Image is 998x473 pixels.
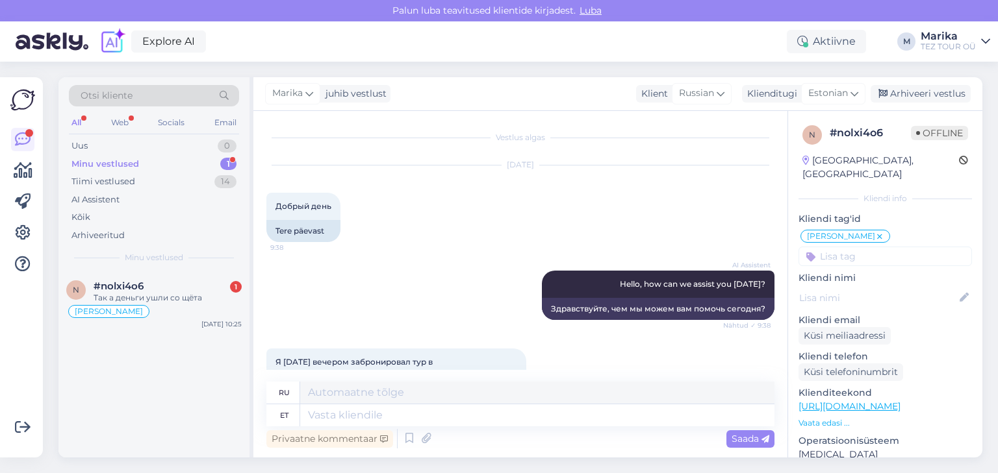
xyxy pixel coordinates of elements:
div: et [280,404,288,426]
div: [DATE] [266,159,774,171]
span: Marika [272,86,303,101]
div: Так а деньги ушли со щёта [94,292,242,304]
span: Hello, how can we assist you [DATE]? [620,279,765,289]
div: Email [212,114,239,131]
div: Web [109,114,131,131]
span: n [73,285,79,295]
span: n [809,130,815,139]
div: Klienditugi [742,87,797,101]
img: explore-ai [99,28,126,55]
span: Estonian [808,86,848,101]
a: Explore AI [131,30,206,53]
div: # nolxi4o6 [830,125,911,141]
a: MarikaTEZ TOUR OÜ [921,31,990,52]
p: [MEDICAL_DATA] [799,448,972,461]
p: Kliendi telefon [799,350,972,363]
div: Kliendi info [799,193,972,204]
p: Kliendi nimi [799,271,972,285]
div: 1 [230,281,242,293]
div: 1 [220,158,237,171]
div: [GEOGRAPHIC_DATA], [GEOGRAPHIC_DATA] [802,154,959,181]
div: Arhiveeritud [71,229,125,242]
span: Nähtud ✓ 9:38 [722,321,771,330]
div: 14 [214,175,237,188]
span: AI Assistent [722,260,771,270]
span: [PERSON_NAME] [75,308,143,315]
div: Minu vestlused [71,158,139,171]
input: Lisa tag [799,247,972,266]
div: Tiimi vestlused [71,175,135,188]
input: Lisa nimi [799,291,957,305]
div: ru [279,382,290,404]
img: Askly Logo [10,88,35,112]
div: 0 [218,139,237,152]
div: AI Assistent [71,193,120,206]
span: Luba [576,5,606,16]
span: Otsi kliente [81,89,133,103]
p: Operatsioonisüsteem [799,434,972,448]
div: juhib vestlust [320,87,387,101]
div: All [69,114,84,131]
div: Socials [155,114,187,131]
div: M [897,32,915,51]
div: Uus [71,139,88,152]
div: Küsi meiliaadressi [799,327,891,345]
span: Saada [732,433,769,444]
div: Vestlus algas [266,132,774,143]
div: Marika [921,31,976,42]
span: Offline [911,126,968,140]
span: #nolxi4o6 [94,280,144,292]
span: Добрый день [275,201,331,211]
span: Russian [679,86,714,101]
p: Kliendi tag'id [799,212,972,226]
div: Здравствуйте, чем мы можем вам помочь сегодня? [542,298,774,320]
p: Kliendi email [799,313,972,327]
div: [DATE] 10:25 [201,319,242,329]
div: Kõik [71,211,90,224]
div: Aktiivne [787,30,866,53]
span: [PERSON_NAME] [807,232,875,240]
span: Minu vestlused [125,252,183,263]
div: Privaatne kommentaar [266,430,393,448]
div: Arhiveeri vestlus [871,85,971,103]
div: Klient [636,87,668,101]
div: TEZ TOUR OÜ [921,42,976,52]
span: Я [DATE] вечером забронировал тур в [GEOGRAPHIC_DATA] онлайн,деньги у меня сняло,но тур не заброн... [275,357,513,390]
div: Küsi telefoninumbrit [799,363,903,381]
p: Vaata edasi ... [799,417,972,429]
span: 9:38 [270,243,319,252]
div: Tere päevast [266,220,340,242]
a: [URL][DOMAIN_NAME] [799,400,901,412]
p: Klienditeekond [799,386,972,400]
